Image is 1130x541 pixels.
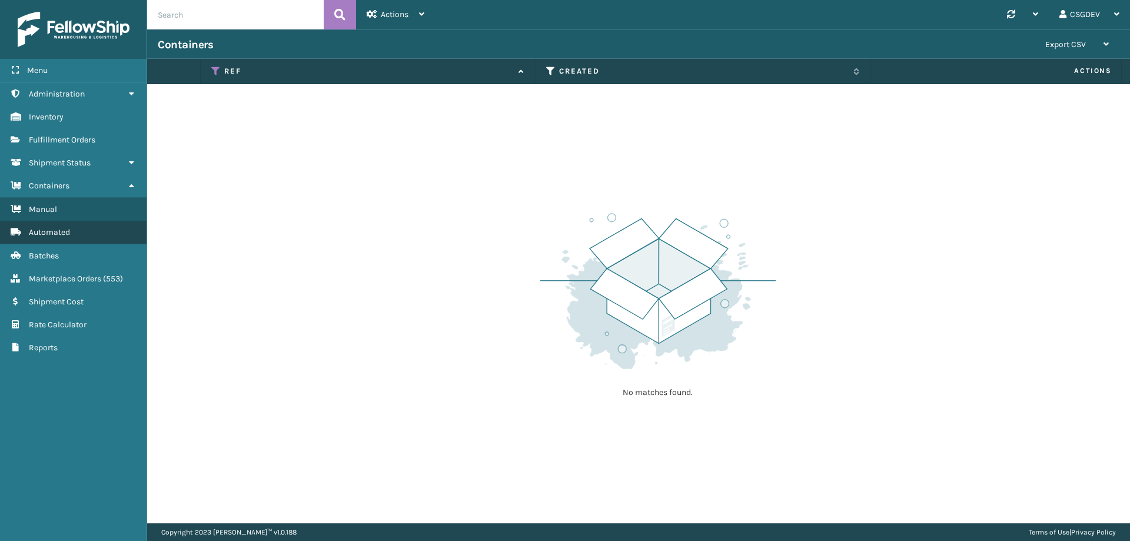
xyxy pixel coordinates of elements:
[103,274,123,284] span: ( 553 )
[874,61,1119,81] span: Actions
[29,227,70,237] span: Automated
[161,523,297,541] p: Copyright 2023 [PERSON_NAME]™ v 1.0.188
[1045,39,1086,49] span: Export CSV
[18,12,129,47] img: logo
[381,9,408,19] span: Actions
[29,297,84,307] span: Shipment Cost
[27,65,48,75] span: Menu
[29,135,95,145] span: Fulfillment Orders
[29,181,69,191] span: Containers
[29,204,57,214] span: Manual
[559,66,847,77] label: Created
[29,274,101,284] span: Marketplace Orders
[1071,528,1116,536] a: Privacy Policy
[29,343,58,353] span: Reports
[1029,523,1116,541] div: |
[29,251,59,261] span: Batches
[1029,528,1069,536] a: Terms of Use
[29,320,87,330] span: Rate Calculator
[158,38,213,52] h3: Containers
[29,89,85,99] span: Administration
[224,66,513,77] label: Ref
[29,112,64,122] span: Inventory
[29,158,91,168] span: Shipment Status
